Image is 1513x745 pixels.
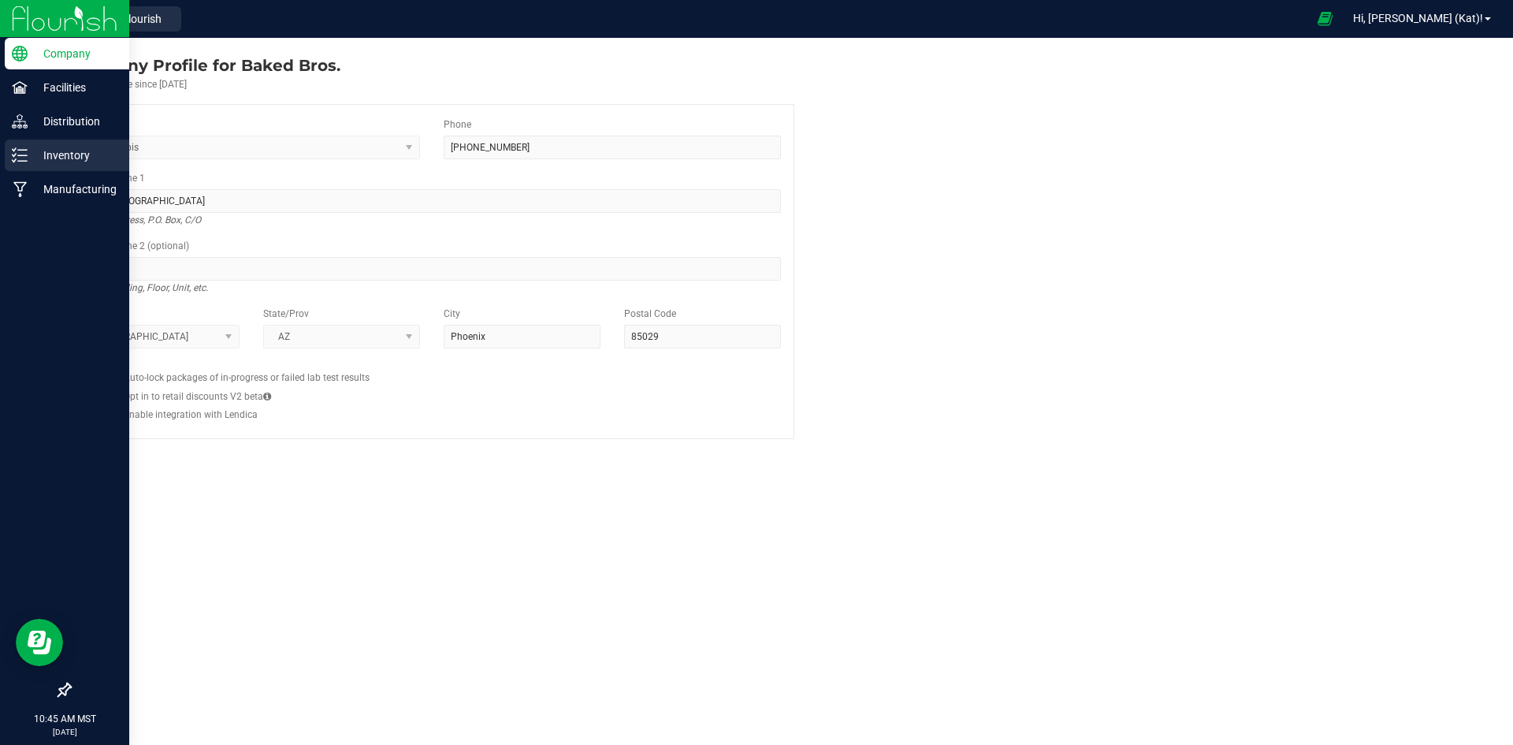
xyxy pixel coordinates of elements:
input: Postal Code [624,325,781,348]
label: State/Prov [263,307,309,321]
label: Address Line 2 (optional) [83,239,189,253]
inline-svg: Company [12,46,28,61]
p: Distribution [28,112,122,131]
span: Hi, [PERSON_NAME] (Kat)! [1353,12,1483,24]
i: Street address, P.O. Box, C/O [83,210,201,229]
span: Open Ecommerce Menu [1307,3,1343,34]
p: Manufacturing [28,180,122,199]
div: Baked Bros. [69,54,340,77]
p: Inventory [28,146,122,165]
inline-svg: Facilities [12,80,28,95]
input: (123) 456-7890 [444,136,781,159]
label: Phone [444,117,471,132]
iframe: Resource center [16,619,63,666]
div: Account active since [DATE] [69,77,340,91]
label: Auto-lock packages of in-progress or failed lab test results [124,371,370,385]
i: Suite, Building, Floor, Unit, etc. [83,278,208,297]
p: [DATE] [7,726,122,738]
label: Postal Code [624,307,676,321]
input: City [444,325,600,348]
label: Enable integration with Lendica [124,408,258,422]
input: Address [83,189,781,213]
p: 10:45 AM MST [7,712,122,726]
input: Suite, Building, Unit, etc. [83,257,781,281]
inline-svg: Inventory [12,147,28,163]
p: Company [28,44,122,63]
inline-svg: Manufacturing [12,181,28,197]
p: Facilities [28,78,122,97]
inline-svg: Distribution [12,114,28,129]
h2: Configs [83,360,781,371]
label: Opt in to retail discounts V2 beta [124,389,271,404]
label: City [444,307,460,321]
